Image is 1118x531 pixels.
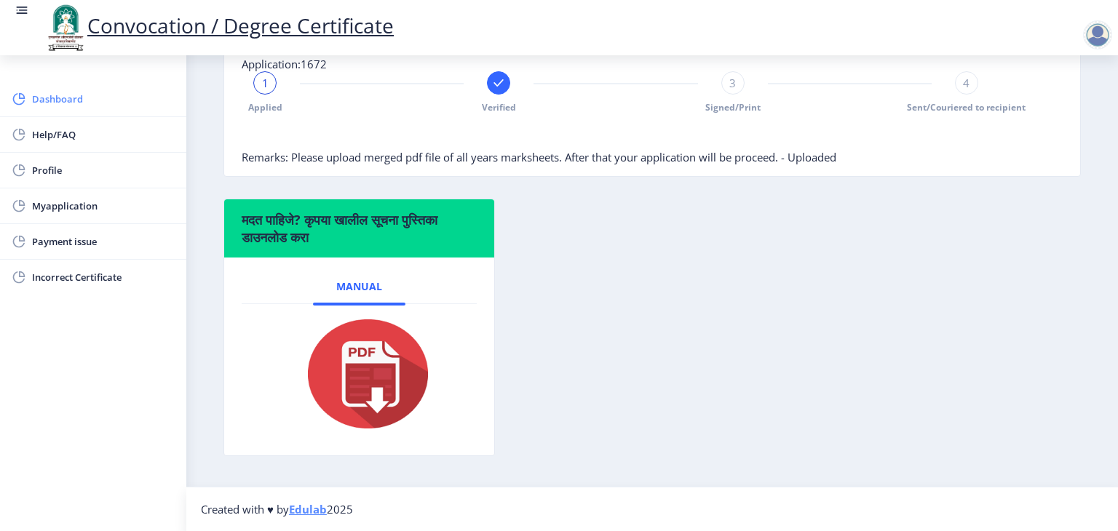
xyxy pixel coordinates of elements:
[286,316,432,432] img: pdf.png
[289,502,327,516] a: Edulab
[32,90,175,108] span: Dashboard
[242,150,836,164] span: Remarks: Please upload merged pdf file of all years marksheets. After that your application will ...
[242,57,327,71] span: Application:1672
[963,76,970,90] span: 4
[32,161,175,179] span: Profile
[32,233,175,250] span: Payment issue
[44,3,87,52] img: logo
[336,281,382,292] span: Manual
[262,76,269,90] span: 1
[705,101,761,113] span: Signed/Print
[242,211,477,246] h6: मदत पाहिजे? कृपया खालील सूचना पुस्तिका डाउनलोड करा
[907,101,1026,113] span: Sent/Couriered to recipient
[32,126,175,143] span: Help/FAQ
[313,269,405,304] a: Manual
[32,197,175,215] span: Myapplication
[201,502,353,516] span: Created with ♥ by 2025
[729,76,736,90] span: 3
[44,12,394,39] a: Convocation / Degree Certificate
[248,101,282,113] span: Applied
[32,268,175,286] span: Incorrect Certificate
[482,101,516,113] span: Verified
